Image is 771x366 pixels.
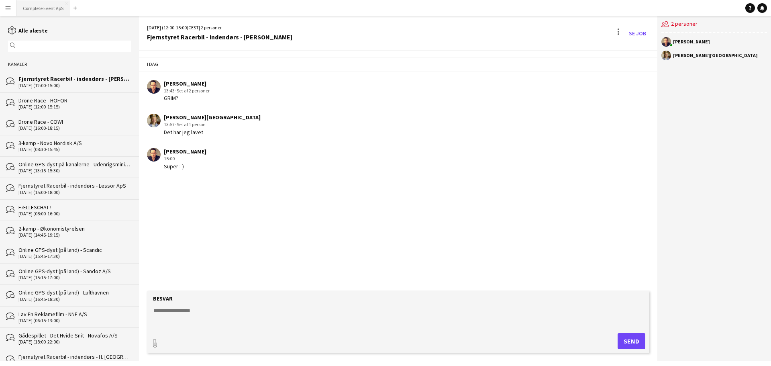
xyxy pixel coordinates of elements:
[18,311,131,318] div: Lav En Reklamefilm - NNE A/S
[147,33,292,41] div: Fjernstyret Racerbil - indendørs - [PERSON_NAME]
[18,97,131,104] div: Drone Race - HOFOR
[18,204,131,211] div: FÆLLESCHAT !
[18,104,131,110] div: [DATE] (12:00-15:15)
[164,94,210,102] div: GRIM?
[164,163,206,170] div: Super :-)
[164,80,210,87] div: [PERSON_NAME]
[175,88,210,94] span: · Set af 2 personer
[18,83,131,88] div: [DATE] (12:00-15:00)
[18,168,131,174] div: [DATE] (13:15-15:30)
[626,27,649,40] a: Se Job
[18,246,131,254] div: Online GPS-dyst (på land) - Scandic
[18,296,131,302] div: [DATE] (16:45-18:30)
[661,16,767,33] div: 2 personer
[164,87,210,94] div: 13:43
[18,147,131,152] div: [DATE] (08:30-15:45)
[673,39,710,44] div: [PERSON_NAME]
[164,129,261,136] div: Det har jeg lavet
[673,53,758,58] div: [PERSON_NAME][GEOGRAPHIC_DATA]
[18,254,131,259] div: [DATE] (15:45-17:30)
[16,0,70,16] button: Complete Event ApS
[18,75,131,82] div: Fjernstyret Racerbil - indendørs - [PERSON_NAME]
[18,118,131,125] div: Drone Race - COWI
[139,57,657,71] div: I dag
[18,225,131,232] div: 2-kamp - Økonomistyrelsen
[18,353,131,360] div: Fjernstyret Racerbil - indendørs - H. [GEOGRAPHIC_DATA] A/S
[18,332,131,339] div: Gådespillet - Det Hvide Snit - Novafos A/S
[18,360,131,366] div: [DATE] (14:00-18:15)
[18,211,131,217] div: [DATE] (08:00-16:00)
[18,232,131,238] div: [DATE] (14:45-19:15)
[18,139,131,147] div: 3-kamp - Novo Nordisk A/S
[18,161,131,168] div: Online GPS-dyst på kanalerne - Udenrigsministeriet
[175,121,206,127] span: · Set af 1 person
[18,339,131,345] div: [DATE] (18:00-22:00)
[18,190,131,195] div: [DATE] (15:00-18:00)
[153,295,173,302] label: Besvar
[18,275,131,280] div: [DATE] (15:15-17:00)
[164,121,261,128] div: 13:57
[18,125,131,131] div: [DATE] (16:00-18:15)
[8,27,48,34] a: Alle ulæste
[188,25,199,31] span: CEST
[147,24,292,31] div: [DATE] (12:00-15:00) | 2 personer
[618,333,645,349] button: Send
[18,318,131,323] div: [DATE] (06:15-13:00)
[18,268,131,275] div: Online GPS-dyst (på land) - Sandoz A/S
[164,114,261,121] div: [PERSON_NAME][GEOGRAPHIC_DATA]
[164,155,206,162] div: 15:00
[18,289,131,296] div: Online GPS-dyst (på land) - Lufthavnen
[18,182,131,189] div: Fjernstyret Racerbil - indendørs - Lessor ApS
[164,148,206,155] div: [PERSON_NAME]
